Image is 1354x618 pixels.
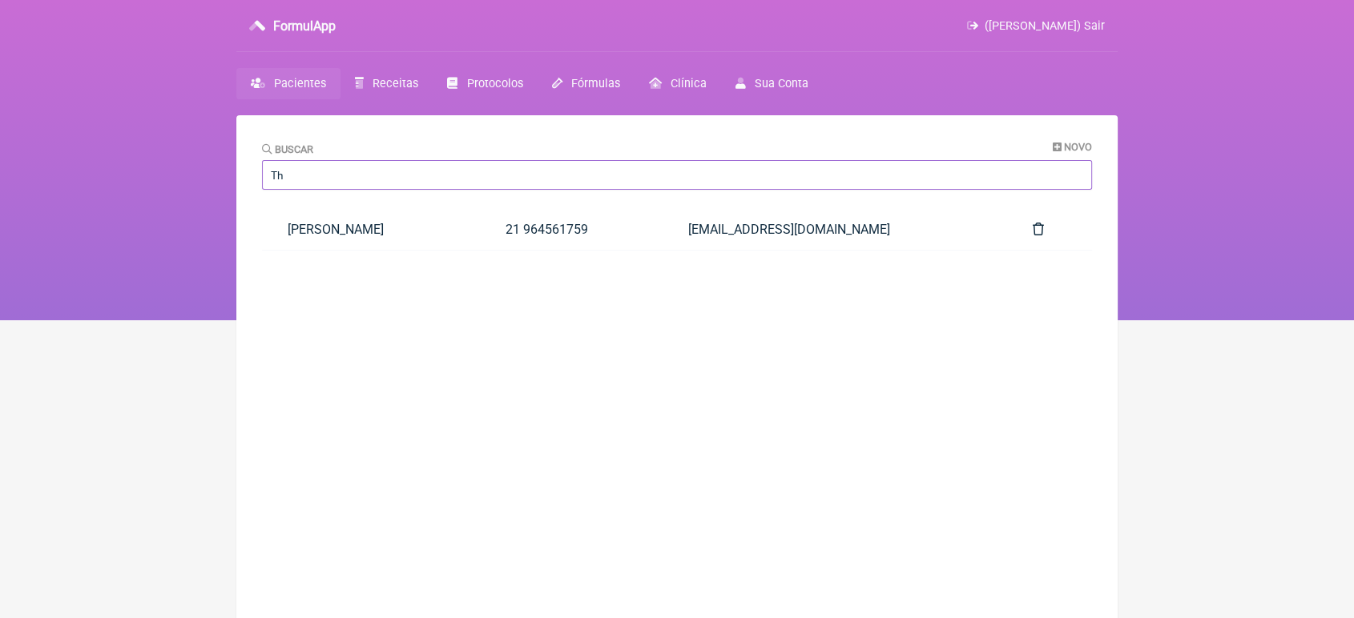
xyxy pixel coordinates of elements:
[985,19,1105,33] span: ([PERSON_NAME]) Sair
[663,209,1007,250] a: [EMAIL_ADDRESS][DOMAIN_NAME]
[433,68,537,99] a: Protocolos
[373,77,418,90] span: Receitas
[341,68,433,99] a: Receitas
[671,77,707,90] span: Clínica
[967,19,1105,33] a: ([PERSON_NAME]) Sair
[236,68,341,99] a: Pacientes
[538,68,635,99] a: Fórmulas
[262,143,313,155] label: Buscar
[467,77,523,90] span: Protocolos
[1064,141,1092,153] span: Novo
[755,77,808,90] span: Sua Conta
[262,209,480,250] a: [PERSON_NAME]
[1053,141,1092,153] a: Novo
[480,209,662,250] a: 21 964561759
[262,160,1092,190] input: Paciente
[635,68,721,99] a: Clínica
[571,77,620,90] span: Fórmulas
[274,77,326,90] span: Pacientes
[721,68,823,99] a: Sua Conta
[273,18,336,34] h3: FormulApp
